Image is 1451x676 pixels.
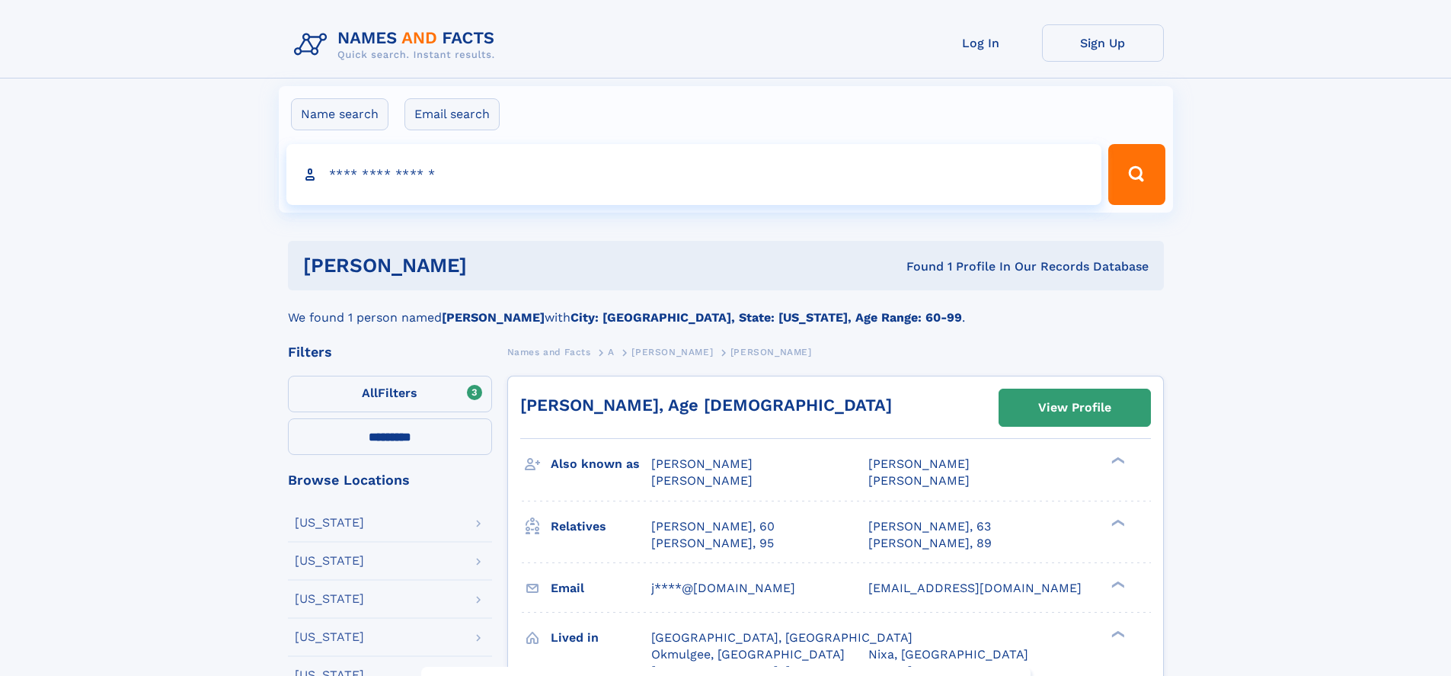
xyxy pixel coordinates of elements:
div: ❯ [1107,629,1126,639]
div: [US_STATE] [295,593,364,605]
a: [PERSON_NAME], 89 [868,535,992,552]
b: [PERSON_NAME] [442,310,545,325]
div: Filters [288,345,492,359]
span: A [608,347,615,357]
label: Filters [288,376,492,412]
div: [US_STATE] [295,517,364,529]
label: Email search [404,98,500,130]
div: [US_STATE] [295,631,364,643]
a: [PERSON_NAME], 63 [868,518,991,535]
div: We found 1 person named with . [288,290,1164,327]
span: Okmulgee, [GEOGRAPHIC_DATA] [651,647,845,662]
input: search input [286,144,1102,205]
a: [PERSON_NAME] [631,342,713,361]
h1: [PERSON_NAME] [303,256,687,275]
span: [PERSON_NAME] [868,457,970,471]
span: [PERSON_NAME] [868,473,970,488]
a: Sign Up [1042,24,1164,62]
span: Nixa, [GEOGRAPHIC_DATA] [868,647,1028,662]
h3: Relatives [551,514,651,540]
span: [PERSON_NAME] [631,347,713,357]
a: Names and Facts [507,342,591,361]
h3: Lived in [551,625,651,651]
button: Search Button [1108,144,1165,205]
h3: Email [551,575,651,601]
div: ❯ [1107,456,1126,466]
span: [PERSON_NAME] [730,347,812,357]
img: Logo Names and Facts [288,24,507,66]
span: [GEOGRAPHIC_DATA], [GEOGRAPHIC_DATA] [651,630,912,645]
span: [PERSON_NAME] [651,457,753,471]
span: All [362,386,378,400]
div: Browse Locations [288,473,492,487]
div: Found 1 Profile In Our Records Database [686,258,1149,275]
a: [PERSON_NAME], 60 [651,518,775,535]
div: ❯ [1107,579,1126,589]
a: Log In [920,24,1042,62]
a: A [608,342,615,361]
b: City: [GEOGRAPHIC_DATA], State: [US_STATE], Age Range: 60-99 [570,310,962,325]
label: Name search [291,98,388,130]
div: ❯ [1107,517,1126,527]
span: [PERSON_NAME] [651,473,753,488]
a: View Profile [999,389,1150,426]
div: [US_STATE] [295,555,364,567]
span: [EMAIL_ADDRESS][DOMAIN_NAME] [868,581,1082,595]
a: [PERSON_NAME], Age [DEMOGRAPHIC_DATA] [520,396,892,415]
div: View Profile [1038,390,1111,425]
h3: Also known as [551,451,651,477]
a: [PERSON_NAME], 95 [651,535,774,552]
